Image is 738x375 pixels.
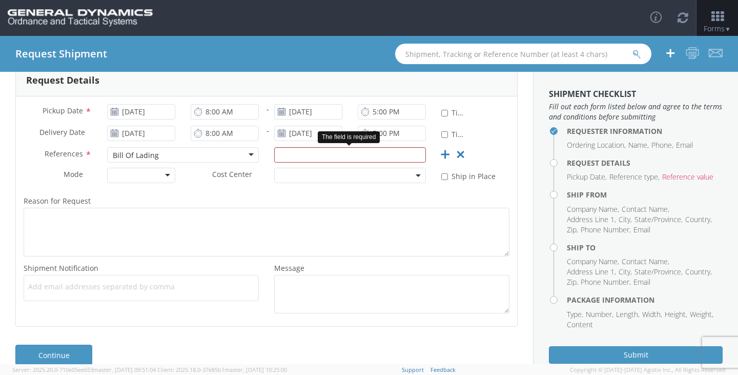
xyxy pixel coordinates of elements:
[685,214,712,225] li: Country
[651,140,673,150] li: Phone
[567,277,578,287] li: Zip
[441,131,448,138] input: Time Definite
[567,191,723,199] h4: Ship From
[567,140,626,150] li: Ordering Location
[567,256,619,267] li: Company Name
[549,90,723,99] h3: Shipment Checklist
[725,25,731,33] span: ▼
[622,204,669,214] li: Contact Name
[567,320,593,330] li: Content
[676,140,693,150] li: Email
[662,172,713,182] li: Reference value
[274,263,304,273] span: Message
[43,106,83,115] span: Pickup Date
[567,296,723,304] h4: Package Information
[567,159,723,167] h4: Request Details
[224,366,287,373] span: master, [DATE] 10:25:00
[570,366,726,374] span: Copyright © [DATE]-[DATE] Agistix Inc., All Rights Reserved
[581,277,631,287] li: Phone Number
[690,309,713,320] li: Weight
[634,267,683,277] li: State/Province
[567,244,723,251] h4: Ship To
[549,102,723,122] span: Fill out each form listed below and agree to the terms and conditions before submitting
[441,110,448,116] input: Time Definite
[395,44,651,64] input: Shipment, Tracking or Reference Number (at least 4 chars)
[212,169,252,181] span: Cost Center
[39,127,85,139] span: Delivery Date
[609,172,660,182] li: Reference type
[28,282,254,292] span: Add email addresses separated by comma
[93,366,156,373] span: master, [DATE] 09:51:04
[8,9,153,27] img: gd-ots-0c3321f2eb4c994f95cb.png
[642,309,662,320] li: Width
[619,267,632,277] li: City
[567,267,616,277] li: Address Line 1
[567,204,619,214] li: Company Name
[441,173,448,180] input: Ship in Place
[441,128,467,140] label: Time Definite
[24,196,91,206] span: Reason for Request
[15,345,92,365] a: Continue
[113,150,159,161] div: Bill Of Lading
[441,106,467,118] label: Time Definite
[685,267,712,277] li: Country
[628,140,649,150] li: Name
[633,225,650,235] li: Email
[622,256,669,267] li: Contact Name
[24,263,98,273] span: Shipment Notification
[633,277,650,287] li: Email
[430,366,456,373] a: Feedback
[567,225,578,235] li: Zip
[157,366,287,373] span: Client: 2025.18.0-37e85b1
[318,131,380,143] div: The field is required
[567,214,616,225] li: Address Line 1
[567,172,607,182] li: Pickup Date
[402,366,424,373] a: Support
[619,214,632,225] li: City
[45,149,83,159] span: References
[549,346,723,364] button: Submit
[26,75,99,86] h3: Request Details
[665,309,687,320] li: Height
[15,48,107,60] h4: Request Shipment
[586,309,613,320] li: Number
[634,214,683,225] li: State/Province
[567,127,723,135] h4: Requester Information
[581,225,631,235] li: Phone Number
[704,24,731,33] span: Forms
[616,309,640,320] li: Length
[567,309,583,320] li: Type
[12,366,156,373] span: Server: 2025.20.0-710e05ee653
[64,169,83,179] span: Mode
[441,170,498,182] label: Ship in Place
